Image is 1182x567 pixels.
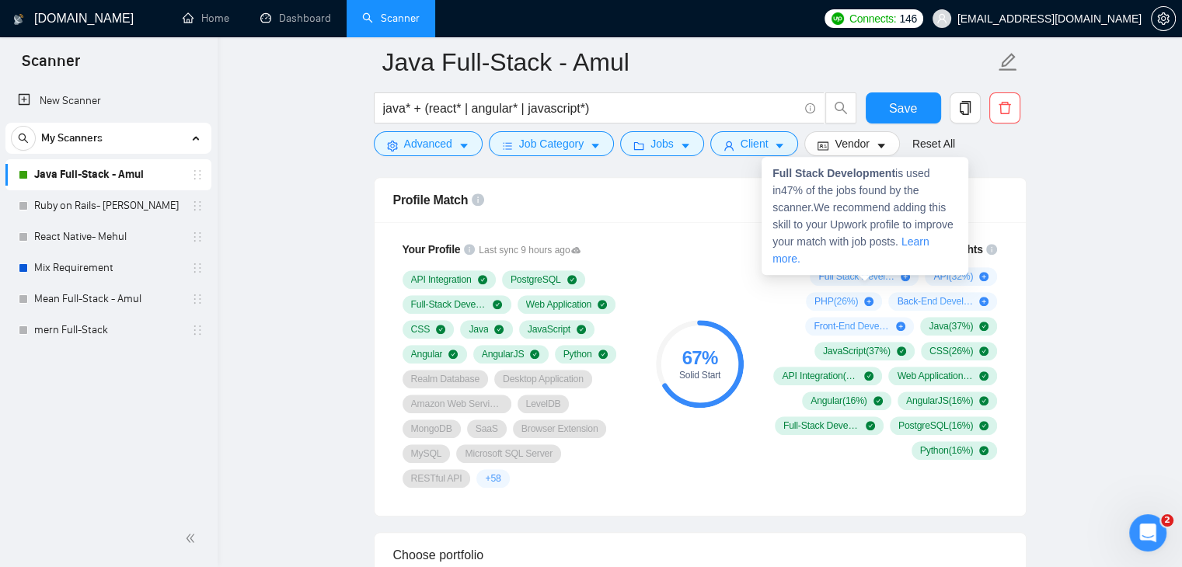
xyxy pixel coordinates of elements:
span: + 58 [485,472,500,485]
span: check-circle [577,325,586,334]
span: user [723,140,734,151]
span: caret-down [774,140,785,151]
a: React Native- Mehul [34,221,182,252]
a: dashboardDashboard [260,12,331,25]
span: Microsoft SQL Server [465,447,553,460]
span: Browser Extension [521,423,598,435]
a: Mean Full-Stack - Amul [34,283,182,315]
span: check-circle [530,350,539,359]
span: check-circle [979,446,988,455]
input: Scanner name... [382,43,995,82]
span: Realm Database [411,373,479,385]
span: is used in 47 % of the jobs found by the scanner. We recommend adding this skill to your Upwork p... [772,167,954,265]
span: Front-End Development ( 16 %) [814,320,890,332]
span: caret-down [590,140,601,151]
span: holder [191,231,204,243]
span: 2 [1161,514,1173,527]
span: check-circle [979,346,988,356]
div: 67 % [656,349,744,367]
span: check-circle [598,350,608,359]
img: logo [13,7,24,32]
span: LevelDB [526,398,561,410]
span: plus-circle [979,272,988,281]
button: userClientcaret-down [710,131,799,156]
span: API ( 32 %) [933,270,973,283]
button: copy [950,92,981,123]
span: RESTful API [411,472,462,485]
span: check-circle [494,325,504,334]
span: check-circle [598,300,607,309]
span: check-circle [979,371,988,381]
button: search [825,92,856,123]
span: Angular ( 16 %) [811,395,867,407]
li: My Scanners [5,123,211,346]
span: Amazon Web Services [411,398,503,410]
iframe: Intercom live chat [1129,514,1166,551]
span: double-left [185,530,200,546]
div: Solid Start [656,370,744,380]
button: folderJobscaret-down [620,131,704,156]
span: 146 [899,10,916,27]
button: delete [989,92,1020,123]
a: Java Full-Stack - Amul [34,159,182,190]
span: Connects: [849,10,896,27]
span: folder [633,140,644,151]
a: Reset All [912,135,955,152]
span: info-circle [472,193,484,206]
span: user [936,13,947,24]
span: Java ( 37 %) [929,320,973,332]
span: check-circle [897,346,906,356]
a: Learn more. [772,235,929,265]
span: info-circle [986,244,997,255]
span: check-circle [448,350,458,359]
span: bars [502,140,513,151]
span: info-circle [464,244,475,255]
span: check-circle [979,396,988,405]
button: idcardVendorcaret-down [804,131,899,156]
button: settingAdvancedcaret-down [374,131,483,156]
span: idcard [818,140,828,151]
span: AngularJS ( 16 %) [906,395,973,407]
span: JavaScript [528,323,570,336]
span: Java [469,323,488,336]
span: plus-circle [979,297,988,306]
span: MySQL [411,447,442,460]
span: Back-End Development ( 16 %) [897,295,973,308]
span: Advanced [404,135,452,152]
span: search [12,133,35,144]
span: API Integration ( 21 %) [782,370,858,382]
span: Jobs [650,135,674,152]
button: setting [1151,6,1176,31]
span: Profile Match [393,193,469,207]
span: Full Stack Development ( 47 %) [818,270,894,283]
span: plus-circle [864,297,873,306]
a: setting [1151,12,1176,25]
span: search [826,101,856,115]
span: Vendor [835,135,869,152]
a: mern Full-Stack [34,315,182,346]
span: holder [191,169,204,181]
button: barsJob Categorycaret-down [489,131,614,156]
span: PostgreSQL [511,273,561,286]
li: New Scanner [5,85,211,117]
span: check-circle [864,371,873,381]
span: check-circle [873,396,883,405]
span: Client [741,135,769,152]
span: PostgreSQL ( 16 %) [898,419,973,432]
img: upwork-logo.png [832,12,844,25]
span: holder [191,324,204,336]
button: Save [866,92,941,123]
span: check-circle [866,421,875,430]
span: MongoDB [411,423,452,435]
span: check-circle [979,322,988,331]
span: caret-down [876,140,887,151]
span: Python ( 16 %) [920,444,974,457]
span: holder [191,293,204,305]
button: search [11,126,36,151]
span: caret-down [680,140,691,151]
span: Scanner [9,50,92,82]
a: Mix Requirement [34,252,182,283]
span: SaaS [476,423,498,435]
span: Desktop Application [503,373,584,385]
input: Search Freelance Jobs... [383,99,798,118]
